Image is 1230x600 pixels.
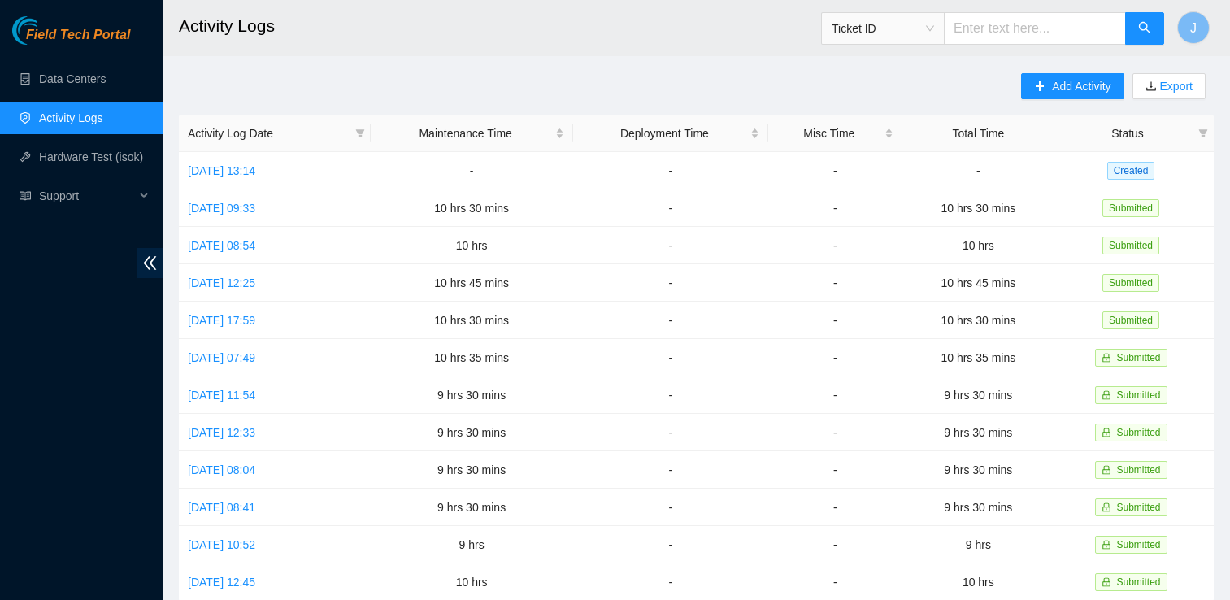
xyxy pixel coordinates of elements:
[1157,80,1193,93] a: Export
[39,111,103,124] a: Activity Logs
[1102,502,1111,512] span: lock
[768,526,902,563] td: -
[902,339,1054,376] td: 10 hrs 35 mins
[371,152,573,189] td: -
[188,124,349,142] span: Activity Log Date
[902,189,1054,227] td: 10 hrs 30 mins
[573,302,768,339] td: -
[1021,73,1124,99] button: plusAdd Activity
[188,202,255,215] a: [DATE] 09:33
[371,189,573,227] td: 10 hrs 30 mins
[1102,237,1159,254] span: Submitted
[188,164,255,177] a: [DATE] 13:14
[1102,311,1159,329] span: Submitted
[768,451,902,489] td: -
[902,489,1054,526] td: 9 hrs 30 mins
[768,152,902,189] td: -
[902,526,1054,563] td: 9 hrs
[188,389,255,402] a: [DATE] 11:54
[1063,124,1192,142] span: Status
[573,152,768,189] td: -
[39,72,106,85] a: Data Centers
[1138,21,1151,37] span: search
[768,302,902,339] td: -
[188,538,255,551] a: [DATE] 10:52
[1117,352,1161,363] span: Submitted
[902,115,1054,152] th: Total Time
[188,463,255,476] a: [DATE] 08:04
[371,414,573,451] td: 9 hrs 30 mins
[1102,390,1111,400] span: lock
[1034,80,1045,93] span: plus
[902,414,1054,451] td: 9 hrs 30 mins
[1117,464,1161,476] span: Submitted
[12,29,130,50] a: Akamai TechnologiesField Tech Portal
[902,451,1054,489] td: 9 hrs 30 mins
[902,264,1054,302] td: 10 hrs 45 mins
[944,12,1126,45] input: Enter text here...
[573,376,768,414] td: -
[1177,11,1210,44] button: J
[1107,162,1155,180] span: Created
[188,426,255,439] a: [DATE] 12:33
[573,489,768,526] td: -
[768,227,902,264] td: -
[371,489,573,526] td: 9 hrs 30 mins
[1117,427,1161,438] span: Submitted
[1117,576,1161,588] span: Submitted
[573,264,768,302] td: -
[371,526,573,563] td: 9 hrs
[1102,465,1111,475] span: lock
[1117,389,1161,401] span: Submitted
[902,376,1054,414] td: 9 hrs 30 mins
[137,248,163,278] span: double-left
[1190,18,1197,38] span: J
[371,451,573,489] td: 9 hrs 30 mins
[1102,353,1111,363] span: lock
[1102,428,1111,437] span: lock
[902,302,1054,339] td: 10 hrs 30 mins
[188,239,255,252] a: [DATE] 08:54
[371,302,573,339] td: 10 hrs 30 mins
[1102,577,1111,587] span: lock
[768,189,902,227] td: -
[1102,199,1159,217] span: Submitted
[832,16,934,41] span: Ticket ID
[573,451,768,489] td: -
[352,121,368,146] span: filter
[768,489,902,526] td: -
[1145,80,1157,93] span: download
[371,376,573,414] td: 9 hrs 30 mins
[20,190,31,202] span: read
[39,180,135,212] span: Support
[39,150,143,163] a: Hardware Test (isok)
[902,227,1054,264] td: 10 hrs
[371,339,573,376] td: 10 hrs 35 mins
[355,128,365,138] span: filter
[573,414,768,451] td: -
[1195,121,1211,146] span: filter
[26,28,130,43] span: Field Tech Portal
[573,526,768,563] td: -
[188,576,255,589] a: [DATE] 12:45
[1102,540,1111,550] span: lock
[768,376,902,414] td: -
[188,314,255,327] a: [DATE] 17:59
[188,351,255,364] a: [DATE] 07:49
[371,264,573,302] td: 10 hrs 45 mins
[573,189,768,227] td: -
[1117,502,1161,513] span: Submitted
[768,339,902,376] td: -
[768,264,902,302] td: -
[1102,274,1159,292] span: Submitted
[1125,12,1164,45] button: search
[12,16,82,45] img: Akamai Technologies
[188,276,255,289] a: [DATE] 12:25
[573,339,768,376] td: -
[1198,128,1208,138] span: filter
[1132,73,1206,99] button: downloadExport
[188,501,255,514] a: [DATE] 08:41
[371,227,573,264] td: 10 hrs
[573,227,768,264] td: -
[768,414,902,451] td: -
